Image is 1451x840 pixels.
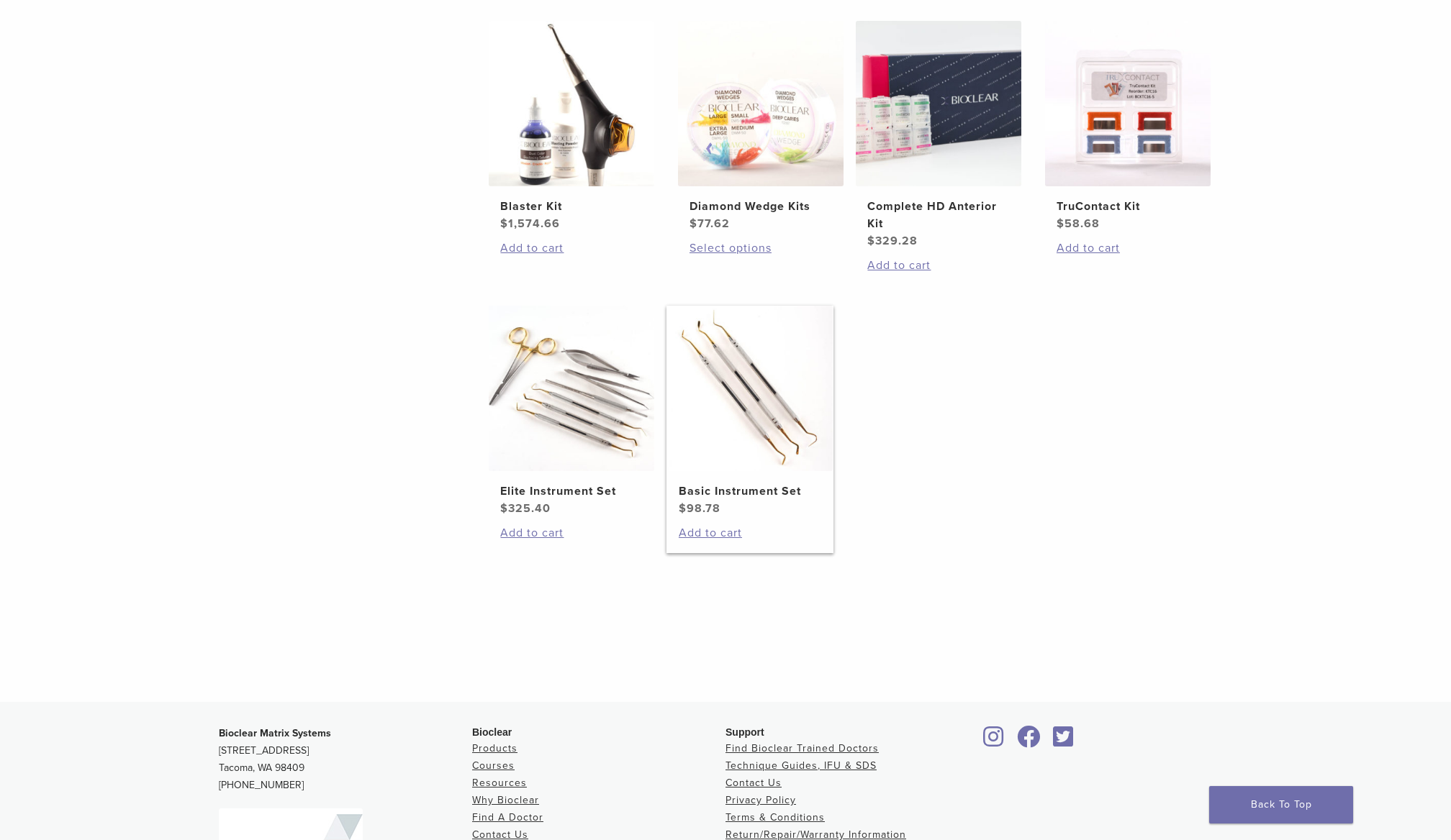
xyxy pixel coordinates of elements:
[489,21,654,186] img: Blaster Kit
[500,198,643,215] h2: Blaster Kit
[725,777,782,789] a: Contact Us
[1044,21,1212,232] a: TruContact KitTruContact Kit $58.68
[725,742,879,754] a: Find Bioclear Trained Doctors
[1057,198,1199,215] h2: TruContact Kit
[867,257,1010,274] a: Add to cart: “Complete HD Anterior Kit”
[500,483,643,500] h2: Elite Instrument Set
[667,306,833,471] img: Basic Instrument Set
[725,811,825,823] a: Terms & Conditions
[725,726,764,738] span: Support
[500,524,643,542] a: Add to cart: “Elite Instrument Set”
[679,501,720,516] bdi: 98.78
[472,759,515,772] a: Courses
[488,21,656,232] a: Blaster KitBlaster Kit $1,574.66
[1012,734,1045,749] a: Bioclear
[867,234,918,248] bdi: 329.28
[678,21,844,186] img: Diamond Wedge Kits
[690,198,832,215] h2: Diamond Wedge Kits
[472,811,543,823] a: Find A Doctor
[500,501,551,516] bdi: 325.40
[472,794,539,806] a: Why Bioclear
[1209,786,1353,823] a: Back To Top
[867,234,875,248] span: $
[472,777,527,789] a: Resources
[500,239,643,257] a: Add to cart: “Blaster Kit”
[679,501,687,516] span: $
[979,734,1009,749] a: Bioclear
[488,306,656,517] a: Elite Instrument SetElite Instrument Set $325.40
[666,306,834,517] a: Basic Instrument SetBasic Instrument Set $98.78
[472,742,517,754] a: Products
[679,524,821,542] a: Add to cart: “Basic Instrument Set”
[500,501,508,516] span: $
[690,216,730,231] bdi: 77.62
[1048,734,1078,749] a: Bioclear
[472,726,512,738] span: Bioclear
[867,198,1010,232] h2: Complete HD Anterior Kit
[725,794,796,806] a: Privacy Policy
[679,483,821,500] h2: Basic Instrument Set
[1057,216,1064,231] span: $
[855,21,1023,250] a: Complete HD Anterior KitComplete HD Anterior Kit $329.28
[500,216,508,231] span: $
[500,216,560,231] bdi: 1,574.66
[219,725,472,794] p: [STREET_ADDRESS] Tacoma, WA 98409 [PHONE_NUMBER]
[677,21,845,232] a: Diamond Wedge KitsDiamond Wedge Kits $77.62
[725,759,877,772] a: Technique Guides, IFU & SDS
[690,216,697,231] span: $
[1057,216,1100,231] bdi: 58.68
[1045,21,1211,186] img: TruContact Kit
[219,727,331,739] strong: Bioclear Matrix Systems
[856,21,1021,186] img: Complete HD Anterior Kit
[690,239,832,257] a: Select options for “Diamond Wedge Kits”
[489,306,654,471] img: Elite Instrument Set
[1057,239,1199,257] a: Add to cart: “TruContact Kit”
